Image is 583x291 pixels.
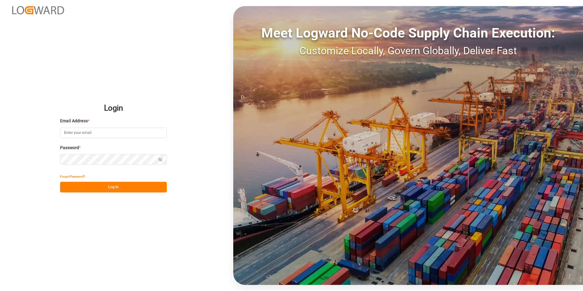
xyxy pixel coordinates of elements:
[60,171,85,182] button: Forgot Password?
[60,118,88,124] span: Email Address
[60,99,167,118] h2: Login
[12,6,64,14] img: Logward_new_orange.png
[60,145,79,151] span: Password
[233,43,583,59] div: Customize Locally, Govern Globally, Deliver Fast
[233,23,583,43] div: Meet Logward No-Code Supply Chain Execution:
[60,182,167,192] button: Log In
[60,128,167,138] input: Enter your email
